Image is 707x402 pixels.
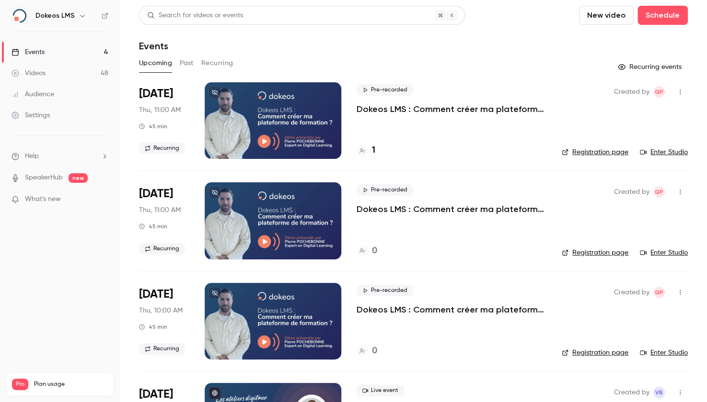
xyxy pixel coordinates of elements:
span: Quentin partenaires@dokeos.com [653,186,665,198]
span: Pre-recorded [357,84,413,96]
div: Sep 25 Thu, 11:00 AM (Europe/Paris) [139,182,189,259]
h4: 1 [372,144,375,157]
div: Settings [12,111,50,120]
span: What's new [25,194,61,204]
a: 0 [357,345,377,357]
button: Schedule [637,6,688,25]
a: Dokeos LMS : Comment créer ma plateforme de formation ? [357,304,546,315]
h1: Events [139,40,168,52]
span: Qp [655,186,663,198]
span: Pre-recorded [357,285,413,296]
a: 1 [357,144,375,157]
a: 0 [357,245,377,257]
span: VB [655,387,663,398]
span: Created by [614,186,649,198]
h4: 0 [372,345,377,357]
span: Created by [614,86,649,98]
div: Events [12,47,45,57]
button: Recurring [201,56,233,71]
span: Help [25,151,39,161]
a: Registration page [562,248,628,257]
span: [DATE] [139,287,173,302]
span: Live event [357,385,404,396]
span: Created by [614,387,649,398]
div: 45 min [139,323,167,331]
a: SpeakerHub [25,173,63,183]
h4: 0 [372,245,377,257]
a: Registration page [562,147,628,157]
button: Recurring events [614,59,688,75]
span: Quentin partenaires@dokeos.com [653,86,665,98]
img: Dokeos LMS [12,8,27,23]
div: Videos [12,68,46,78]
button: New video [579,6,634,25]
a: Registration page [562,348,628,357]
span: Vasileos Beck [653,387,665,398]
a: Dokeos LMS : Comment créer ma plateforme de formation ? [357,203,546,215]
a: Dokeos LMS : Comment créer ma plateforme de formation ? [357,103,546,115]
span: Recurring [139,343,185,355]
span: Qp [655,86,663,98]
span: new [69,173,88,183]
span: Recurring [139,243,185,255]
a: Enter Studio [640,147,688,157]
span: Quentin partenaires@dokeos.com [653,287,665,298]
span: [DATE] [139,387,173,402]
span: Recurring [139,143,185,154]
span: Thu, 10:00 AM [139,306,183,315]
button: Upcoming [139,56,172,71]
span: Created by [614,287,649,298]
a: Enter Studio [640,348,688,357]
span: Pro [12,379,28,390]
li: help-dropdown-opener [12,151,108,161]
div: Audience [12,89,54,99]
div: 45 min [139,223,167,230]
a: Enter Studio [640,248,688,257]
span: Qp [655,287,663,298]
span: [DATE] [139,86,173,101]
span: Thu, 11:00 AM [139,105,181,115]
iframe: Noticeable Trigger [97,195,108,204]
div: Oct 2 Thu, 10:00 AM (Europe/Paris) [139,283,189,359]
button: Past [180,56,194,71]
div: Search for videos or events [147,11,243,21]
h6: Dokeos LMS [35,11,75,21]
span: Plan usage [34,380,108,388]
div: 45 min [139,123,167,130]
span: Thu, 11:00 AM [139,205,181,215]
span: Pre-recorded [357,184,413,196]
span: [DATE] [139,186,173,201]
div: Sep 18 Thu, 11:00 AM (Europe/Paris) [139,82,189,159]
